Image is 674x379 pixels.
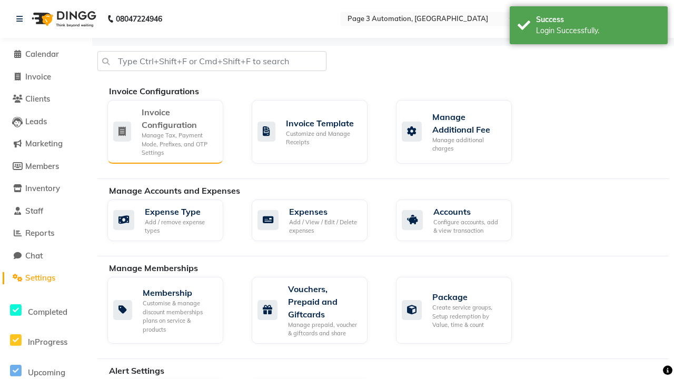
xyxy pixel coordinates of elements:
span: Invoice [25,72,51,82]
span: Upcoming [28,367,65,377]
div: Invoice Configuration [142,106,215,131]
div: Vouchers, Prepaid and Giftcards [288,283,359,321]
div: Customise & manage discount memberships plans on service & products [143,299,215,334]
div: Configure accounts, add & view transaction [433,218,503,235]
input: Type Ctrl+Shift+F or Cmd+Shift+F to search [97,51,326,71]
div: Success [536,14,660,25]
a: Calendar [3,48,90,61]
span: Staff [25,206,43,216]
div: Add / remove expense types [145,218,215,235]
div: Login Successfully. [536,25,660,36]
b: 08047224946 [116,4,162,34]
img: logo [27,4,99,34]
a: Staff [3,205,90,217]
a: Chat [3,250,90,262]
a: Reports [3,227,90,240]
span: InProgress [28,337,67,347]
span: Leads [25,116,47,126]
span: Clients [25,94,50,104]
a: MembershipCustomise & manage discount memberships plans on service & products [107,277,236,344]
a: Marketing [3,138,90,150]
a: Settings [3,272,90,284]
a: Members [3,161,90,173]
div: Manage Tax, Payment Mode, Prefixes, and OTP Settings [142,131,215,157]
div: Accounts [433,205,503,218]
span: Members [25,161,59,171]
div: Expense Type [145,205,215,218]
div: Expenses [289,205,359,218]
a: Clients [3,93,90,105]
span: Inventory [25,183,60,193]
div: Invoice Template [286,117,359,129]
a: Manage Additional FeeManage additional charges [396,100,524,164]
span: Settings [25,273,55,283]
span: Calendar [25,49,59,59]
span: Chat [25,251,43,261]
a: Expense TypeAdd / remove expense types [107,200,236,241]
div: Add / View / Edit / Delete expenses [289,218,359,235]
span: Reports [25,228,54,238]
div: Manage prepaid, voucher & giftcards and share [288,321,359,338]
a: Vouchers, Prepaid and GiftcardsManage prepaid, voucher & giftcards and share [252,277,380,344]
span: Completed [28,307,67,317]
div: Customize and Manage Receipts [286,129,359,147]
a: Leads [3,116,90,128]
a: AccountsConfigure accounts, add & view transaction [396,200,524,241]
div: Membership [143,286,215,299]
div: Create service groups, Setup redemption by Value, time & count [432,303,503,330]
a: Inventory [3,183,90,195]
a: ExpensesAdd / View / Edit / Delete expenses [252,200,380,241]
div: Manage additional charges [432,136,503,153]
a: Invoice TemplateCustomize and Manage Receipts [252,100,380,164]
div: Package [432,291,503,303]
a: Invoice ConfigurationManage Tax, Payment Mode, Prefixes, and OTP Settings [107,100,236,164]
a: Invoice [3,71,90,83]
a: PackageCreate service groups, Setup redemption by Value, time & count [396,277,524,344]
div: Manage Additional Fee [432,111,503,136]
span: Marketing [25,138,63,148]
